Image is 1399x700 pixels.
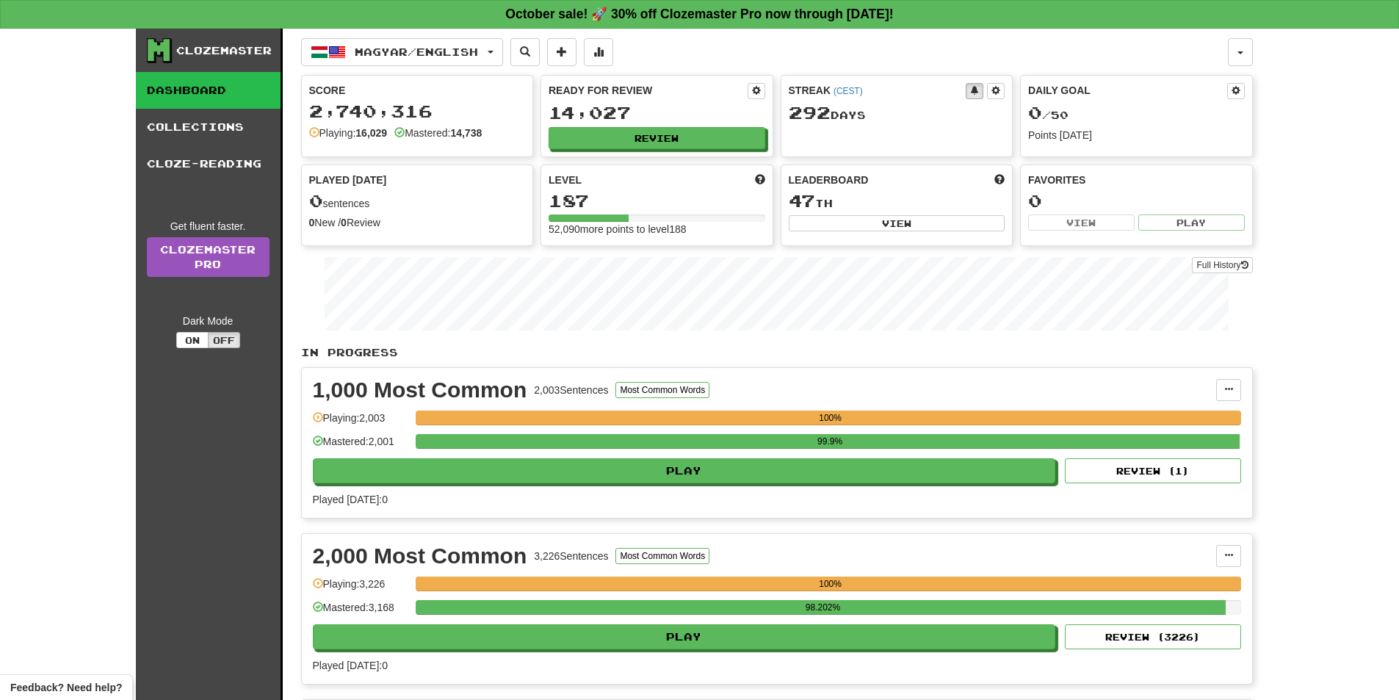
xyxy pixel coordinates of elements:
[789,215,1005,231] button: View
[1028,128,1245,142] div: Points [DATE]
[309,173,387,187] span: Played [DATE]
[789,173,869,187] span: Leaderboard
[313,411,408,435] div: Playing: 2,003
[534,383,608,397] div: 2,003 Sentences
[313,660,388,671] span: Played [DATE]: 0
[313,624,1056,649] button: Play
[136,109,281,145] a: Collections
[1028,83,1227,99] div: Daily Goal
[313,545,527,567] div: 2,000 Most Common
[505,7,893,21] strong: October sale! 🚀 30% off Clozemaster Pro now through [DATE]!
[313,577,408,601] div: Playing: 3,226
[1028,173,1245,187] div: Favorites
[208,332,240,348] button: Off
[313,434,408,458] div: Mastered: 2,001
[301,38,503,66] button: Magyar/English
[510,38,540,66] button: Search sentences
[136,72,281,109] a: Dashboard
[309,102,526,120] div: 2,740,316
[789,83,966,98] div: Streak
[355,46,478,58] span: Magyar / English
[549,173,582,187] span: Level
[420,577,1241,591] div: 100%
[341,217,347,228] strong: 0
[789,192,1005,211] div: th
[420,434,1240,449] div: 99.9%
[1065,458,1241,483] button: Review (1)
[755,173,765,187] span: Score more points to level up
[789,102,831,123] span: 292
[313,600,408,624] div: Mastered: 3,168
[534,549,608,563] div: 3,226 Sentences
[1065,624,1241,649] button: Review (3226)
[789,190,815,211] span: 47
[147,237,270,277] a: ClozemasterPro
[176,332,209,348] button: On
[313,379,527,401] div: 1,000 Most Common
[313,458,1056,483] button: Play
[309,83,526,98] div: Score
[420,411,1241,425] div: 100%
[313,494,388,505] span: Played [DATE]: 0
[584,38,613,66] button: More stats
[1028,192,1245,210] div: 0
[309,190,323,211] span: 0
[549,127,765,149] button: Review
[309,192,526,211] div: sentences
[147,314,270,328] div: Dark Mode
[549,192,765,210] div: 187
[1192,257,1252,273] button: Full History
[549,83,748,98] div: Ready for Review
[834,86,863,96] a: (CEST)
[355,127,387,139] strong: 16,029
[394,126,482,140] div: Mastered:
[450,127,482,139] strong: 14,738
[176,43,272,58] div: Clozemaster
[547,38,576,66] button: Add sentence to collection
[549,104,765,122] div: 14,027
[309,126,388,140] div: Playing:
[615,382,709,398] button: Most Common Words
[301,345,1253,360] p: In Progress
[1138,214,1245,231] button: Play
[10,680,122,695] span: Open feedback widget
[147,219,270,234] div: Get fluent faster.
[136,145,281,182] a: Cloze-Reading
[1028,214,1135,231] button: View
[309,217,315,228] strong: 0
[994,173,1005,187] span: This week in points, UTC
[789,104,1005,123] div: Day s
[309,215,526,230] div: New / Review
[420,600,1226,615] div: 98.202%
[615,548,709,564] button: Most Common Words
[1028,109,1069,121] span: / 50
[1028,102,1042,123] span: 0
[549,222,765,237] div: 52,090 more points to level 188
